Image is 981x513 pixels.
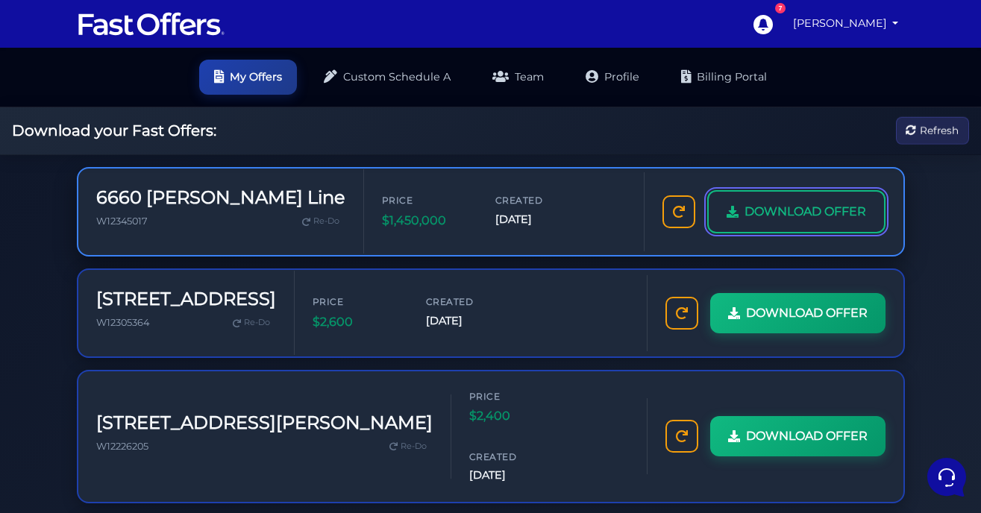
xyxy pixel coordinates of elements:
[746,303,868,323] span: DOWNLOAD OFFER
[96,289,276,310] h3: [STREET_ADDRESS]
[96,441,148,452] span: W12226205
[426,312,515,330] span: [DATE]
[45,397,70,410] p: Home
[24,107,54,137] img: dark
[710,293,886,333] a: DOWNLOAD OFFER
[775,3,786,13] div: 7
[469,467,559,484] span: [DATE]
[469,406,559,426] span: $2,400
[745,7,780,41] a: 7
[401,440,427,453] span: Re-Do
[96,215,148,227] span: W12345017
[426,295,515,309] span: Created
[746,427,868,446] span: DOWNLOAD OFFER
[24,149,275,179] button: Start a Conversation
[227,313,276,333] a: Re-Do
[469,450,559,464] span: Created
[382,193,471,207] span: Price
[920,122,959,139] span: Refresh
[195,376,286,410] button: Help
[383,437,433,456] a: Re-Do
[296,212,345,231] a: Re-Do
[745,202,866,221] span: DOWNLOAD OFFER
[24,209,101,221] span: Find an Answer
[469,389,559,403] span: Price
[34,241,244,256] input: Search for an Article...
[571,60,654,95] a: Profile
[241,84,275,95] a: See all
[199,60,297,95] a: My Offers
[382,211,471,230] span: $1,450,000
[924,455,969,500] iframe: Customerly Messenger Launcher
[24,84,121,95] span: Your Conversations
[707,190,886,233] a: DOWNLOAD OFFER
[107,158,209,170] span: Start a Conversation
[313,295,402,309] span: Price
[313,215,339,228] span: Re-Do
[896,117,969,145] button: Refresh
[96,317,149,328] span: W12305364
[309,60,466,95] a: Custom Schedule A
[710,416,886,456] a: DOWNLOAD OFFER
[313,312,402,332] span: $2,600
[787,9,905,38] a: [PERSON_NAME]
[477,60,559,95] a: Team
[666,60,782,95] a: Billing Portal
[495,211,585,228] span: [DATE]
[12,12,251,60] h2: Hello [PERSON_NAME] 👋
[186,209,275,221] a: Open Help Center
[231,397,251,410] p: Help
[128,397,171,410] p: Messages
[104,376,195,410] button: Messages
[12,122,216,139] h2: Download your Fast Offers:
[48,107,78,137] img: dark
[495,193,585,207] span: Created
[12,376,104,410] button: Home
[96,187,345,209] h3: 6660 [PERSON_NAME] Line
[244,316,270,330] span: Re-Do
[96,412,433,434] h3: [STREET_ADDRESS][PERSON_NAME]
